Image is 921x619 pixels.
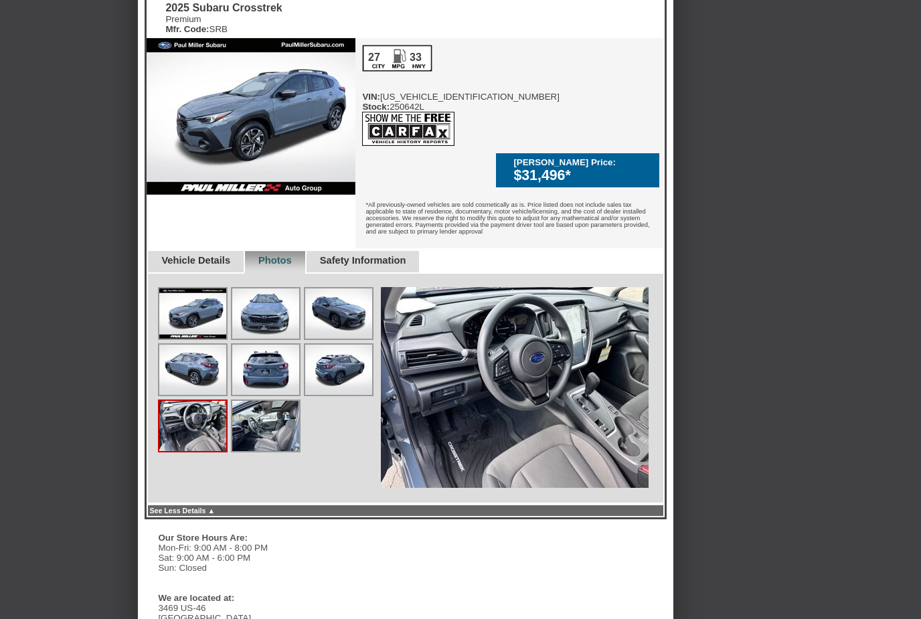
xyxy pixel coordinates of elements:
img: Image.aspx [159,401,226,451]
div: 33 [408,52,422,64]
div: We are located at: [158,593,352,603]
img: Image.aspx [305,345,372,395]
a: See Less Details ▲ [149,507,215,515]
div: 2025 Subaru Crosstrek [165,2,282,14]
div: 27 [367,52,381,64]
b: VIN: [362,92,380,102]
div: [PERSON_NAME] Price: [513,157,653,167]
img: Image.aspx [381,287,649,488]
a: Photos [258,255,292,266]
img: Image.aspx [159,288,226,339]
div: Premium SRB [165,14,282,34]
a: Safety Information [320,255,406,266]
img: Image.aspx [232,288,299,339]
img: Image.aspx [305,288,372,339]
img: Image.aspx [232,345,299,395]
div: Mon-Fri: 9:00 AM - 8:00 PM Sat: 9:00 AM - 6:00 PM Sun: Closed [158,543,359,573]
b: Stock: [362,102,390,112]
img: icon_carfax.png [362,112,454,146]
b: Mfr. Code: [165,24,209,34]
img: 2025 Subaru Crosstrek [147,38,355,195]
a: Vehicle Details [161,255,230,266]
div: Our Store Hours Are: [158,533,352,543]
div: [US_VEHICLE_IDENTIFICATION_NUMBER] 250642L [362,45,560,148]
div: $31,496* [513,167,653,184]
img: Image.aspx [159,345,226,395]
img: Image.aspx [232,401,299,451]
div: *All previously-owned vehicles are sold cosmetically as is. Price listed does not include sales t... [355,191,663,248]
